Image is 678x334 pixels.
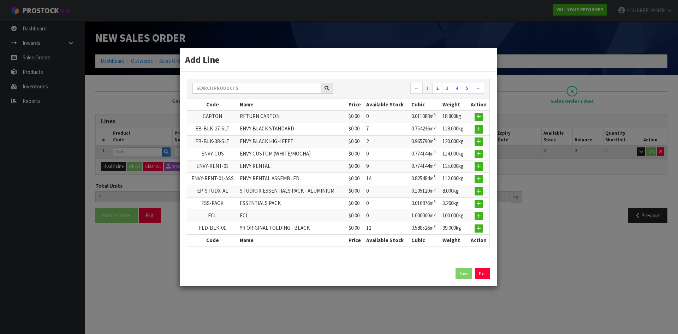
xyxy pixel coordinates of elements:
[434,224,436,229] sup: 3
[347,235,364,246] th: Price
[347,110,364,123] td: $0.00
[410,83,423,94] a: ←
[434,150,436,154] sup: 3
[347,185,364,198] td: $0.00
[238,172,347,185] td: ENVY RENTAL ASSEMBLED
[468,99,489,110] th: Action
[434,199,436,204] sup: 3
[472,83,484,94] a: →
[410,198,440,210] td: 0.016876m
[410,172,440,185] td: 0.825484m
[364,198,410,210] td: 0
[434,137,436,142] sup: 3
[364,222,410,235] td: 12
[432,83,442,94] a: 2
[238,210,347,222] td: FCL
[434,174,436,179] sup: 3
[410,123,440,135] td: 0.754236m
[452,83,462,94] a: 4
[364,235,410,246] th: Available Stock
[475,268,490,280] a: Exit
[187,222,238,235] td: FLD-BLK-01
[238,160,347,172] td: ENVY RENTAL
[364,172,410,185] td: 14
[238,148,347,160] td: ENVY CUSTOM (WHITE/MOCHA)
[238,135,347,148] td: ENVY BLACK HIGH FEET
[187,148,238,160] td: ENVY-CUS
[410,135,440,148] td: 0.965790m
[462,83,472,94] a: 5
[238,123,347,135] td: ENVY BLACK STANDARD
[441,172,468,185] td: 112.000kg
[187,210,238,222] td: FCL
[410,185,440,198] td: 0.105120m
[410,160,440,172] td: 0.774144m
[238,198,347,210] td: ESSENTIALS PACK
[347,148,364,160] td: $0.00
[442,83,452,94] a: 3
[187,160,238,172] td: ENVY-RENT-01
[364,123,410,135] td: 7
[238,235,347,246] th: Name
[441,198,468,210] td: 3.260kg
[410,148,440,160] td: 0.774144m
[441,160,468,172] td: 115.000kg
[187,99,238,110] th: Code
[347,198,364,210] td: $0.00
[185,53,492,66] h3: Add Line
[238,185,347,198] td: STUDIO X ESSENTIALS PACK - ALUMINIUM
[187,123,238,135] td: EB-BLK-27-SLT
[347,99,364,110] th: Price
[434,162,436,167] sup: 3
[187,135,238,148] td: EB-BLK-38-SLT
[410,210,440,222] td: 1.000000m
[187,172,238,185] td: ENVY-RENT-01-ASS
[344,83,484,95] nav: Page navigation
[441,110,468,123] td: 18.800kg
[347,222,364,235] td: $0.00
[441,135,468,148] td: 120.000kg
[434,187,436,192] sup: 3
[468,235,489,246] th: Action
[347,172,364,185] td: $0.00
[364,99,410,110] th: Available Stock
[410,222,440,235] td: 0.588526m
[238,110,347,123] td: RETURN CARTON
[187,185,238,198] td: EP-STUDX-AL
[441,123,468,135] td: 118.000kg
[410,235,440,246] th: Cubic
[347,123,364,135] td: $0.00
[441,148,468,160] td: 114.000kg
[364,110,410,123] td: 0
[364,148,410,160] td: 0
[441,185,468,198] td: 8.000kg
[434,212,436,217] sup: 3
[456,268,472,280] button: Save
[187,110,238,123] td: CARTON
[364,210,410,222] td: 0
[410,110,440,123] td: 0.011088m
[441,222,468,235] td: 99.000kg
[347,210,364,222] td: $0.00
[410,99,440,110] th: Cubic
[441,99,468,110] th: Weight
[364,135,410,148] td: 2
[347,160,364,172] td: $0.00
[441,210,468,222] td: 100.000kg
[347,135,364,148] td: $0.00
[238,99,347,110] th: Name
[434,112,436,117] sup: 3
[187,198,238,210] td: ESS-PACK
[422,83,433,94] a: 1
[441,235,468,246] th: Weight
[364,185,410,198] td: 0
[238,222,347,235] td: YR ORIGINAL FOLDING - BLACK
[192,83,321,94] input: Search products
[364,160,410,172] td: 9
[187,235,238,246] th: Code
[434,125,436,130] sup: 3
